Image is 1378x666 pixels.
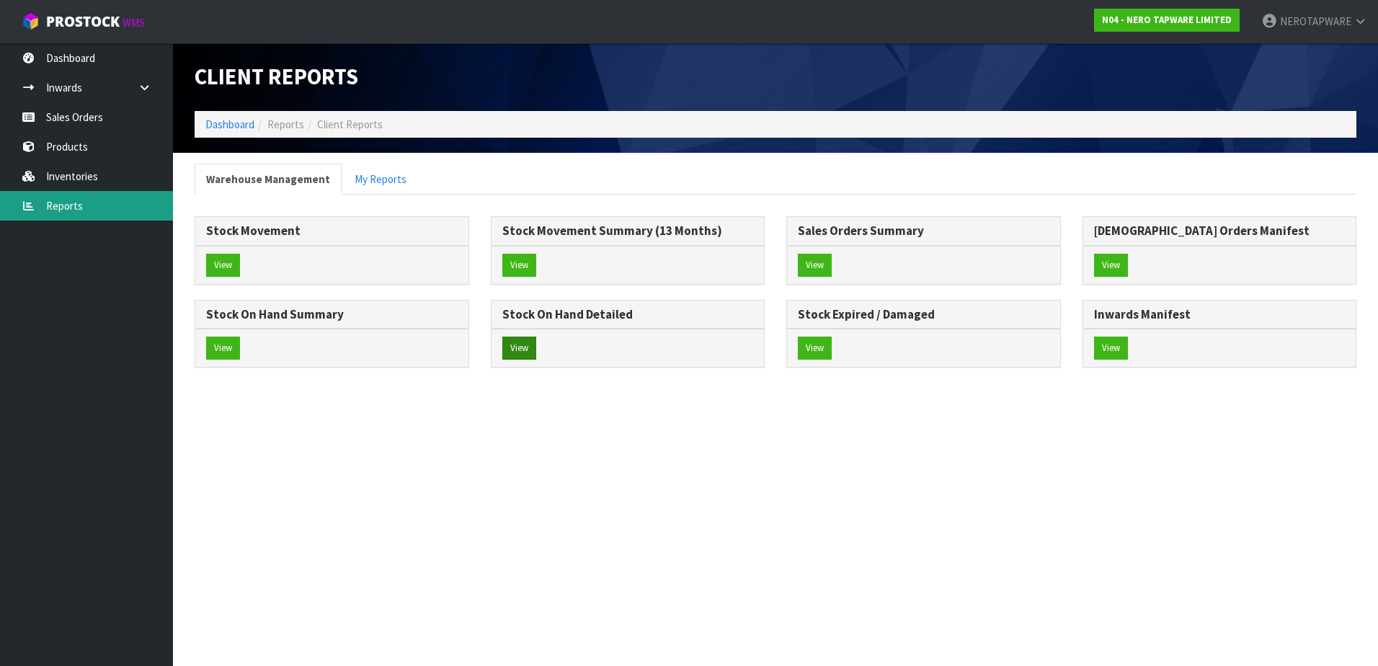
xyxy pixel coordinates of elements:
button: View [206,254,240,277]
button: View [1094,254,1128,277]
h3: Stock On Hand Detailed [502,308,754,321]
a: My Reports [343,164,418,195]
a: Dashboard [205,117,254,131]
small: WMS [123,16,145,30]
button: View [798,254,832,277]
button: View [502,337,536,360]
span: ProStock [46,12,120,31]
button: View [206,337,240,360]
h3: Stock On Hand Summary [206,308,458,321]
a: Warehouse Management [195,164,342,195]
h3: Sales Orders Summary [798,224,1049,238]
h3: [DEMOGRAPHIC_DATA] Orders Manifest [1094,224,1346,238]
span: NEROTAPWARE [1280,14,1351,28]
strong: N04 - NERO TAPWARE LIMITED [1102,14,1232,26]
button: View [502,254,536,277]
button: View [798,337,832,360]
h3: Stock Movement Summary (13 Months) [502,224,754,238]
span: Reports [267,117,304,131]
button: View [1094,337,1128,360]
h3: Inwards Manifest [1094,308,1346,321]
h3: Stock Movement [206,224,458,238]
img: cube-alt.png [22,12,40,30]
h3: Stock Expired / Damaged [798,308,1049,321]
span: Client Reports [317,117,383,131]
span: Client Reports [195,63,358,90]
